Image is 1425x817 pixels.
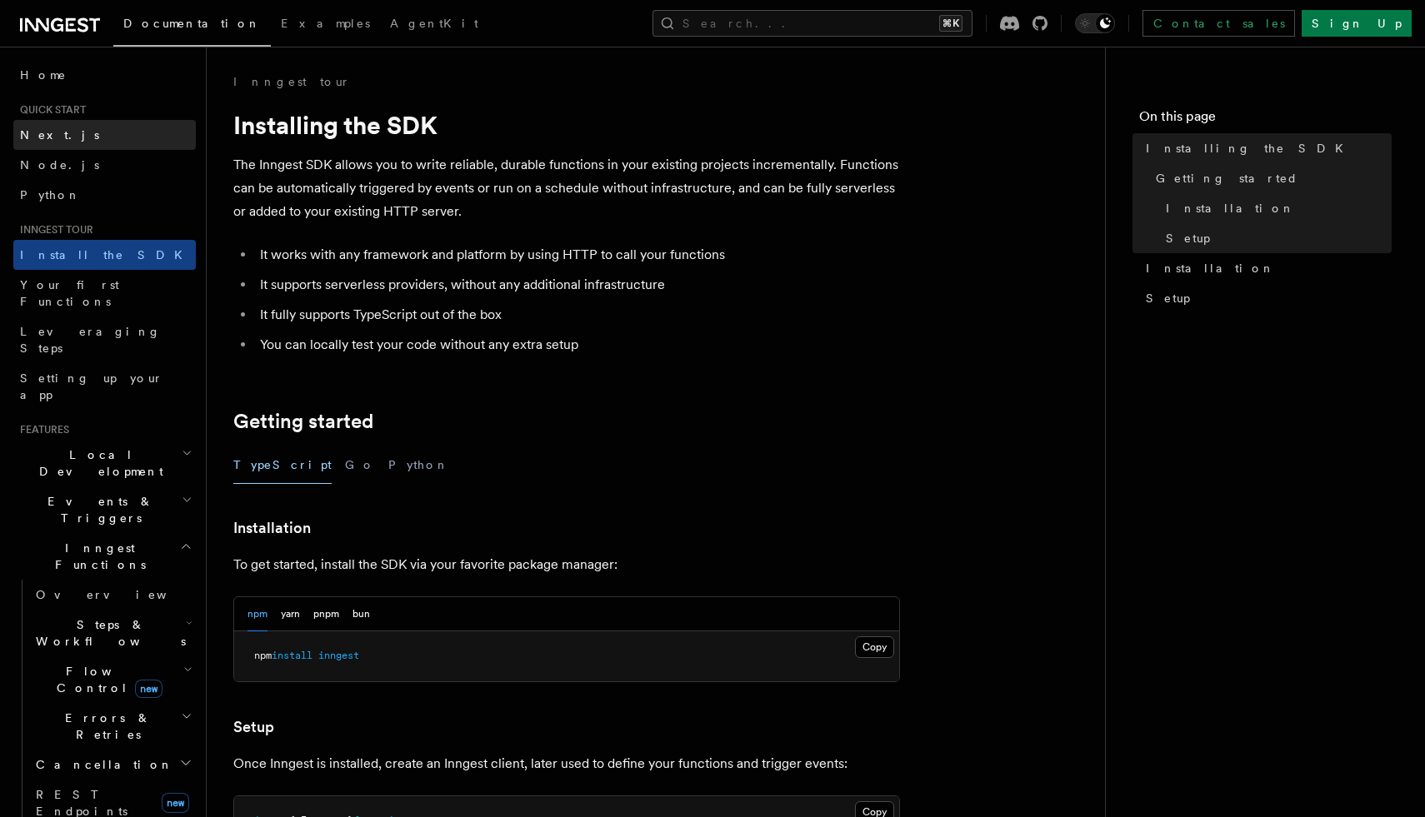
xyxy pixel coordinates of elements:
[162,793,189,813] span: new
[29,580,196,610] a: Overview
[233,110,900,140] h1: Installing the SDK
[388,446,449,484] button: Python
[13,240,196,270] a: Install the SDK
[233,752,900,775] p: Once Inngest is installed, create an Inngest client, later used to define your functions and trig...
[20,188,81,202] span: Python
[1139,107,1392,133] h4: On this page
[352,597,370,631] button: bun
[1166,200,1295,217] span: Installation
[13,363,196,410] a: Setting up your app
[1149,163,1392,193] a: Getting started
[1159,193,1392,223] a: Installation
[233,410,373,433] a: Getting started
[1156,170,1298,187] span: Getting started
[29,703,196,750] button: Errors & Retries
[20,371,163,401] span: Setting up your app
[13,223,93,237] span: Inngest tour
[233,516,311,540] a: Installation
[233,446,332,484] button: TypeScript
[29,756,173,773] span: Cancellation
[20,158,99,172] span: Node.js
[29,616,186,650] span: Steps & Workflows
[13,60,196,90] a: Home
[20,128,99,142] span: Next.js
[20,67,67,83] span: Home
[123,17,261,30] span: Documentation
[345,446,375,484] button: Go
[233,715,274,739] a: Setup
[380,5,488,45] a: AgentKit
[1142,10,1295,37] a: Contact sales
[29,656,196,703] button: Flow Controlnew
[20,248,192,262] span: Install the SDK
[255,303,900,326] li: It fully supports TypeScript out of the box
[13,180,196,210] a: Python
[233,153,900,223] p: The Inngest SDK allows you to write reliable, durable functions in your existing projects increme...
[36,588,207,601] span: Overview
[20,278,119,308] span: Your first Functions
[281,597,300,631] button: yarn
[13,540,180,573] span: Inngest Functions
[29,750,196,780] button: Cancellation
[318,650,359,661] span: inngest
[1139,133,1392,163] a: Installing the SDK
[13,533,196,580] button: Inngest Functions
[1159,223,1392,253] a: Setup
[1139,253,1392,283] a: Installation
[113,5,271,47] a: Documentation
[1166,230,1210,247] span: Setup
[13,316,196,363] a: Leveraging Steps
[13,486,196,533] button: Events & Triggers
[135,680,162,698] span: new
[254,650,272,661] span: npm
[13,423,69,436] span: Features
[1146,140,1353,157] span: Installing the SDK
[1146,260,1275,276] span: Installation
[939,15,962,32] kbd: ⌘K
[255,333,900,356] li: You can locally test your code without any extra setup
[13,150,196,180] a: Node.js
[272,650,312,661] span: install
[29,610,196,656] button: Steps & Workflows
[390,17,478,30] span: AgentKit
[1302,10,1412,37] a: Sign Up
[1146,290,1190,306] span: Setup
[855,636,894,658] button: Copy
[255,273,900,296] li: It supports serverless providers, without any additional infrastructure
[13,120,196,150] a: Next.js
[1139,283,1392,313] a: Setup
[13,270,196,316] a: Your first Functions
[1075,13,1115,33] button: Toggle dark mode
[233,553,900,576] p: To get started, install the SDK via your favorite package manager:
[255,243,900,267] li: It works with any framework and platform by using HTTP to call your functions
[652,10,972,37] button: Search...⌘K
[247,597,267,631] button: npm
[13,493,182,526] span: Events & Triggers
[271,5,380,45] a: Examples
[29,663,183,696] span: Flow Control
[13,103,86,117] span: Quick start
[29,710,181,743] span: Errors & Retries
[13,440,196,486] button: Local Development
[20,325,161,355] span: Leveraging Steps
[13,446,182,480] span: Local Development
[313,597,339,631] button: pnpm
[233,73,350,90] a: Inngest tour
[281,17,370,30] span: Examples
